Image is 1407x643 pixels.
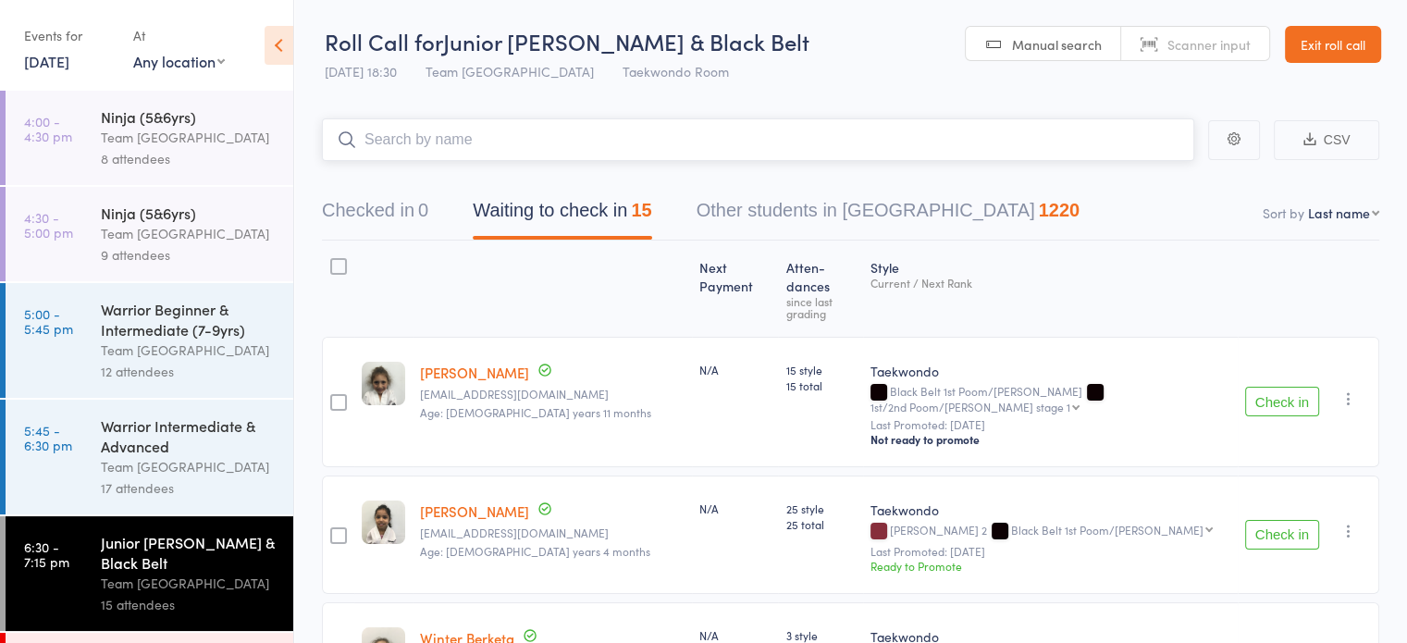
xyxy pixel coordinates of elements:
[101,299,278,340] div: Warrior Beginner & Intermediate (7-9yrs)
[24,114,72,143] time: 4:00 - 4:30 pm
[870,432,1230,447] div: Not ready to promote
[699,501,771,516] div: N/A
[24,423,72,452] time: 5:45 - 6:30 pm
[785,516,855,532] span: 25 total
[322,191,428,240] button: Checked in0
[133,20,225,51] div: At
[785,501,855,516] span: 25 style
[870,418,1230,431] small: Last Promoted: [DATE]
[325,62,397,80] span: [DATE] 18:30
[785,377,855,393] span: 15 total
[24,539,69,569] time: 6:30 - 7:15 pm
[101,106,278,127] div: Ninja (5&6yrs)
[785,362,855,377] span: 15 style
[325,26,443,56] span: Roll Call for
[418,200,428,220] div: 0
[101,594,278,615] div: 15 attendees
[101,244,278,266] div: 9 attendees
[362,501,405,544] img: image1558741824.png
[870,401,1070,413] div: 1st/2nd Poom/[PERSON_NAME] stage 1
[1011,524,1203,536] div: Black Belt 1st Poom/[PERSON_NAME]
[6,400,293,514] a: 5:45 -6:30 pmWarrior Intermediate & AdvancedTeam [GEOGRAPHIC_DATA]17 attendees
[692,249,778,328] div: Next Payment
[420,543,650,559] span: Age: [DEMOGRAPHIC_DATA] years 4 months
[1167,35,1251,54] span: Scanner input
[322,118,1194,161] input: Search by name
[101,127,278,148] div: Team [GEOGRAPHIC_DATA]
[101,223,278,244] div: Team [GEOGRAPHIC_DATA]
[6,91,293,185] a: 4:00 -4:30 pmNinja (5&6yrs)Team [GEOGRAPHIC_DATA]8 attendees
[443,26,809,56] span: Junior [PERSON_NAME] & Black Belt
[778,249,862,328] div: Atten­dances
[420,404,651,420] span: Age: [DEMOGRAPHIC_DATA] years 11 months
[101,340,278,361] div: Team [GEOGRAPHIC_DATA]
[24,20,115,51] div: Events for
[870,558,1230,574] div: Ready to Promote
[870,362,1230,380] div: Taekwondo
[420,363,529,382] a: [PERSON_NAME]
[24,210,73,240] time: 4:30 - 5:00 pm
[6,516,293,631] a: 6:30 -7:15 pmJunior [PERSON_NAME] & Black BeltTeam [GEOGRAPHIC_DATA]15 attendees
[1274,120,1379,160] button: CSV
[1039,200,1080,220] div: 1220
[870,545,1230,558] small: Last Promoted: [DATE]
[24,306,73,336] time: 5:00 - 5:45 pm
[1012,35,1102,54] span: Manual search
[101,456,278,477] div: Team [GEOGRAPHIC_DATA]
[101,415,278,456] div: Warrior Intermediate & Advanced
[101,148,278,169] div: 8 attendees
[870,277,1230,289] div: Current / Next Rank
[1285,26,1381,63] a: Exit roll call
[426,62,594,80] span: Team [GEOGRAPHIC_DATA]
[6,283,293,398] a: 5:00 -5:45 pmWarrior Beginner & Intermediate (7-9yrs)Team [GEOGRAPHIC_DATA]12 attendees
[631,200,651,220] div: 15
[420,526,685,539] small: ali@docsmate.com.au
[133,51,225,71] div: Any location
[101,203,278,223] div: Ninja (5&6yrs)
[697,191,1080,240] button: Other students in [GEOGRAPHIC_DATA]1220
[473,191,651,240] button: Waiting to check in15
[623,62,729,80] span: Taekwondo Room
[1263,204,1304,222] label: Sort by
[420,388,685,401] small: pets08@gmail.com
[24,51,69,71] a: [DATE]
[101,477,278,499] div: 17 attendees
[101,573,278,594] div: Team [GEOGRAPHIC_DATA]
[870,385,1230,413] div: Black Belt 1st Poom/[PERSON_NAME]
[863,249,1238,328] div: Style
[420,501,529,521] a: [PERSON_NAME]
[870,501,1230,519] div: Taekwondo
[6,187,293,281] a: 4:30 -5:00 pmNinja (5&6yrs)Team [GEOGRAPHIC_DATA]9 attendees
[699,362,771,377] div: N/A
[362,362,405,405] img: image1574658158.png
[870,524,1230,539] div: [PERSON_NAME] 2
[101,532,278,573] div: Junior [PERSON_NAME] & Black Belt
[699,627,771,643] div: N/A
[785,627,855,643] span: 3 style
[1308,204,1370,222] div: Last name
[1245,387,1319,416] button: Check in
[1245,520,1319,550] button: Check in
[785,295,855,319] div: since last grading
[101,361,278,382] div: 12 attendees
